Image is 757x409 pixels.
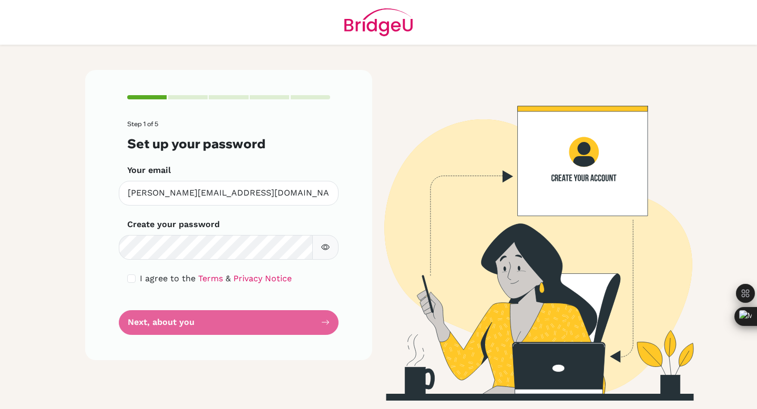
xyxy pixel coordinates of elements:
a: Terms [198,273,223,283]
h3: Set up your password [127,136,330,151]
a: Privacy Notice [233,273,292,283]
input: Insert your email* [119,181,339,206]
span: I agree to the [140,273,196,283]
label: Your email [127,164,171,177]
span: & [226,273,231,283]
label: Create your password [127,218,220,231]
span: Step 1 of 5 [127,120,158,128]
